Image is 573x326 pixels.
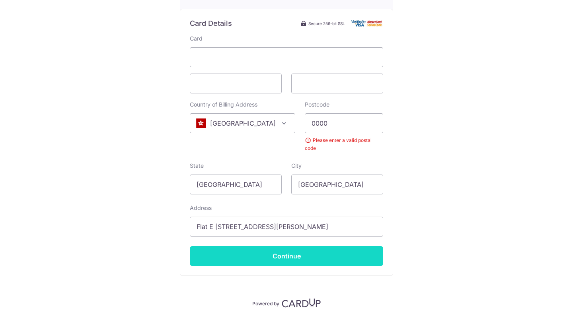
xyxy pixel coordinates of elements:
[298,79,376,88] iframe: Secure card security code input frame
[351,20,383,27] img: Card secure
[305,101,329,109] label: Postcode
[190,114,295,133] span: Hong Kong
[305,136,383,152] small: Please enter a valid postal code
[197,52,376,62] iframe: Secure card number input frame
[190,246,383,266] input: Continue
[305,113,383,133] input: Example 123456
[190,204,212,212] label: Address
[252,299,279,307] p: Powered by
[190,113,295,133] span: Hong Kong
[308,20,345,27] span: Secure 256-bit SSL
[190,101,257,109] label: Country of Billing Address
[190,162,204,170] label: State
[282,298,321,308] img: CardUp
[291,162,302,170] label: City
[190,19,232,28] h6: Card Details
[197,79,275,88] iframe: Secure card expiration date input frame
[190,35,203,43] label: Card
